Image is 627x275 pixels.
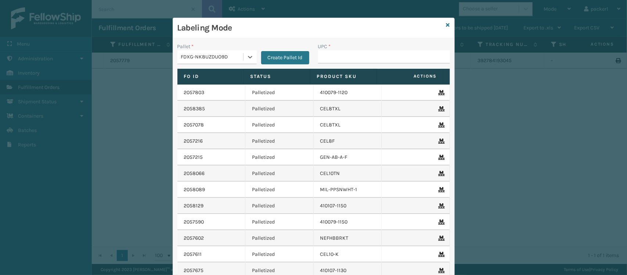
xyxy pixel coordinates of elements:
[184,89,205,96] a: 2057803
[184,251,202,258] a: 2057611
[245,117,314,133] td: Palletized
[314,165,382,182] td: CEL10TN
[314,101,382,117] td: CEL8TXL
[184,121,204,129] a: 2057078
[439,139,443,144] i: Remove From Pallet
[439,187,443,192] i: Remove From Pallet
[245,149,314,165] td: Palletized
[261,51,309,64] button: Create Pallet Id
[184,235,204,242] a: 2057602
[439,122,443,128] i: Remove From Pallet
[314,214,382,230] td: 410079-1150
[245,165,314,182] td: Palletized
[245,182,314,198] td: Palletized
[245,230,314,246] td: Palletized
[439,90,443,95] i: Remove From Pallet
[439,155,443,160] i: Remove From Pallet
[184,73,237,80] label: Fo Id
[317,73,370,80] label: Product SKU
[245,85,314,101] td: Palletized
[184,202,204,210] a: 2058129
[439,268,443,273] i: Remove From Pallet
[314,230,382,246] td: NEFHBBRKT
[314,85,382,101] td: 410079-1120
[245,198,314,214] td: Palletized
[379,70,442,82] span: Actions
[184,105,205,113] a: 2058385
[439,252,443,257] i: Remove From Pallet
[314,117,382,133] td: CEL8TXL
[314,149,382,165] td: GEN-AB-A-F
[177,22,443,33] h3: Labeling Mode
[251,73,303,80] label: Status
[184,154,203,161] a: 2057215
[245,246,314,262] td: Palletized
[245,133,314,149] td: Palletized
[314,246,382,262] td: CEL10-K
[184,267,204,274] a: 2057675
[184,186,205,193] a: 2058089
[184,137,203,145] a: 2057216
[439,203,443,208] i: Remove From Pallet
[314,182,382,198] td: MIL-PPSNWHT-1
[439,236,443,241] i: Remove From Pallet
[314,133,382,149] td: CEL8F
[245,214,314,230] td: Palletized
[181,53,244,61] div: FDXG-NK8UZDUO9D
[314,198,382,214] td: 410107-1150
[184,218,204,226] a: 2057590
[439,219,443,225] i: Remove From Pallet
[184,170,205,177] a: 2058066
[245,101,314,117] td: Palletized
[439,106,443,111] i: Remove From Pallet
[177,43,194,50] label: Pallet
[439,171,443,176] i: Remove From Pallet
[318,43,331,50] label: UPC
